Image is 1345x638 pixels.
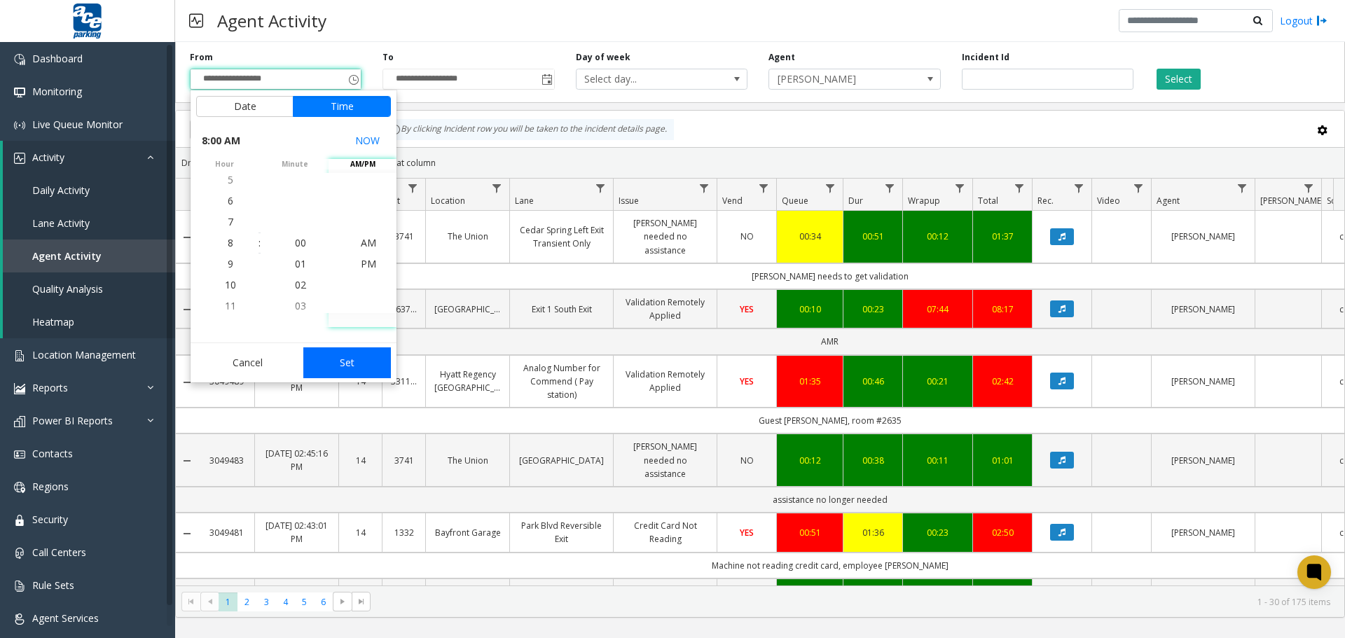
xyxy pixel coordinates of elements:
[258,236,261,250] div: :
[911,375,964,388] a: 00:21
[32,216,90,230] span: Lane Activity
[350,128,385,153] button: Select now
[32,414,113,427] span: Power BI Reports
[981,303,1023,316] a: 08:17
[391,375,417,388] a: 331100
[32,348,136,361] span: Location Management
[32,315,74,328] span: Heatmap
[1280,13,1327,28] a: Logout
[911,526,964,539] a: 00:23
[1160,526,1246,539] a: [PERSON_NAME]
[32,249,102,263] span: Agent Activity
[391,303,417,316] a: 163737
[210,4,333,38] h3: Agent Activity
[488,179,506,197] a: Location Filter Menu
[726,375,768,388] a: YES
[228,215,233,228] span: 7
[740,230,754,242] span: NO
[32,118,123,131] span: Live Queue Monitor
[14,581,25,592] img: 'icon'
[619,195,639,207] span: Issue
[32,480,69,493] span: Regions
[981,375,1023,388] a: 02:42
[382,51,394,64] label: To
[257,592,276,611] span: Page 3
[1157,69,1201,90] button: Select
[176,232,198,243] a: Collapse Details
[911,303,964,316] a: 07:44
[1316,13,1327,28] img: logout
[228,257,233,270] span: 9
[576,51,630,64] label: Day of week
[740,303,754,315] span: YES
[726,454,768,467] a: NO
[1010,179,1029,197] a: Total Filter Menu
[32,546,86,559] span: Call Centers
[981,526,1023,539] div: 02:50
[518,519,605,546] a: Park Blvd Reversible Exit
[785,454,834,467] a: 00:12
[1233,179,1252,197] a: Agent Filter Menu
[911,230,964,243] a: 00:12
[785,303,834,316] a: 00:10
[1160,454,1246,467] a: [PERSON_NAME]
[3,207,175,240] a: Lane Activity
[391,454,417,467] a: 3741
[293,96,391,117] button: Time tab
[518,303,605,316] a: Exit 1 South Exit
[32,381,68,394] span: Reports
[852,454,894,467] div: 00:38
[32,151,64,164] span: Activity
[518,361,605,402] a: Analog Number for Commend ( Pay station)
[228,173,233,186] span: 5
[1097,195,1120,207] span: Video
[196,96,294,117] button: Date tab
[3,240,175,272] a: Agent Activity
[263,447,330,473] a: [DATE] 02:45:16 PM
[981,454,1023,467] a: 01:01
[228,194,233,207] span: 6
[14,613,25,625] img: 'icon'
[785,526,834,539] a: 00:51
[577,69,713,89] span: Select day...
[263,519,330,546] a: [DATE] 02:43:01 PM
[1260,195,1324,207] span: [PERSON_NAME]
[852,526,894,539] div: 01:36
[347,526,373,539] a: 14
[591,179,610,197] a: Lane Filter Menu
[403,179,422,197] a: Lot Filter Menu
[314,592,333,611] span: Page 6
[14,120,25,131] img: 'icon'
[303,347,392,378] button: Set
[881,179,899,197] a: Dur Filter Menu
[237,592,256,611] span: Page 2
[32,513,68,526] span: Security
[1160,375,1246,388] a: [PERSON_NAME]
[176,304,198,315] a: Collapse Details
[1070,179,1089,197] a: Rec. Filter Menu
[911,454,964,467] div: 00:11
[434,526,501,539] a: Bayfront Garage
[726,303,768,316] a: YES
[1037,195,1054,207] span: Rec.
[768,51,795,64] label: Agent
[190,51,213,64] label: From
[518,223,605,250] a: Cedar Spring Left Exit Transient Only
[295,299,306,312] span: 03
[361,257,376,270] span: PM
[3,305,175,338] a: Heatmap
[821,179,840,197] a: Queue Filter Menu
[852,303,894,316] a: 00:23
[539,69,554,89] span: Toggle popup
[356,596,367,607] span: Go to the last page
[722,195,743,207] span: Vend
[726,526,768,539] a: YES
[361,236,376,249] span: AM
[1160,303,1246,316] a: [PERSON_NAME]
[434,303,501,316] a: [GEOGRAPHIC_DATA]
